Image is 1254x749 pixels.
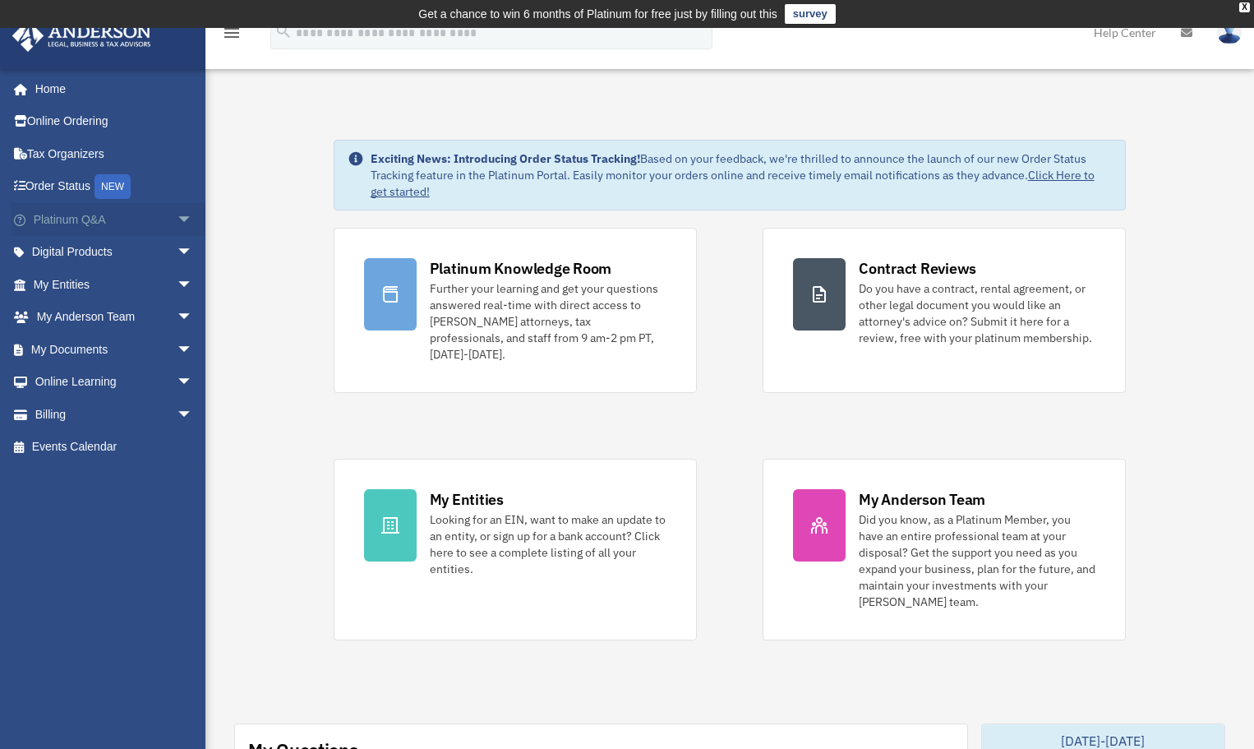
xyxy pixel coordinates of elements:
a: My Anderson Team Did you know, as a Platinum Member, you have an entire professional team at your... [763,459,1126,640]
div: NEW [95,174,131,199]
a: My Entities Looking for an EIN, want to make an update to an entity, or sign up for a bank accoun... [334,459,697,640]
div: My Anderson Team [859,489,985,510]
span: arrow_drop_down [177,366,210,400]
div: Did you know, as a Platinum Member, you have an entire professional team at your disposal? Get th... [859,511,1095,610]
div: Based on your feedback, we're thrilled to announce the launch of our new Order Status Tracking fe... [371,150,1113,200]
div: Looking for an EIN, want to make an update to an entity, or sign up for a bank account? Click her... [430,511,666,577]
a: Order StatusNEW [12,170,218,204]
a: My Documentsarrow_drop_down [12,333,218,366]
a: My Entitiesarrow_drop_down [12,268,218,301]
a: Platinum Knowledge Room Further your learning and get your questions answered real-time with dire... [334,228,697,393]
img: User Pic [1217,21,1242,44]
span: arrow_drop_down [177,301,210,335]
div: Contract Reviews [859,258,976,279]
a: Tax Organizers [12,137,218,170]
a: Billingarrow_drop_down [12,398,218,431]
div: Do you have a contract, rental agreement, or other legal document you would like an attorney's ad... [859,280,1095,346]
span: arrow_drop_down [177,236,210,270]
strong: Exciting News: Introducing Order Status Tracking! [371,151,640,166]
i: search [274,22,293,40]
i: menu [222,23,242,43]
a: survey [785,4,836,24]
img: Anderson Advisors Platinum Portal [7,20,156,52]
div: close [1239,2,1250,12]
a: Online Learningarrow_drop_down [12,366,218,399]
span: arrow_drop_down [177,398,210,432]
a: Events Calendar [12,431,218,464]
div: My Entities [430,489,504,510]
a: Click Here to get started! [371,168,1095,199]
span: arrow_drop_down [177,203,210,237]
div: Platinum Knowledge Room [430,258,612,279]
a: Online Ordering [12,105,218,138]
a: Contract Reviews Do you have a contract, rental agreement, or other legal document you would like... [763,228,1126,393]
span: arrow_drop_down [177,333,210,367]
a: My Anderson Teamarrow_drop_down [12,301,218,334]
a: menu [222,29,242,43]
span: arrow_drop_down [177,268,210,302]
a: Digital Productsarrow_drop_down [12,236,218,269]
div: Further your learning and get your questions answered real-time with direct access to [PERSON_NAM... [430,280,666,363]
div: Get a chance to win 6 months of Platinum for free just by filling out this [418,4,777,24]
a: Home [12,72,210,105]
a: Platinum Q&Aarrow_drop_down [12,203,218,236]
